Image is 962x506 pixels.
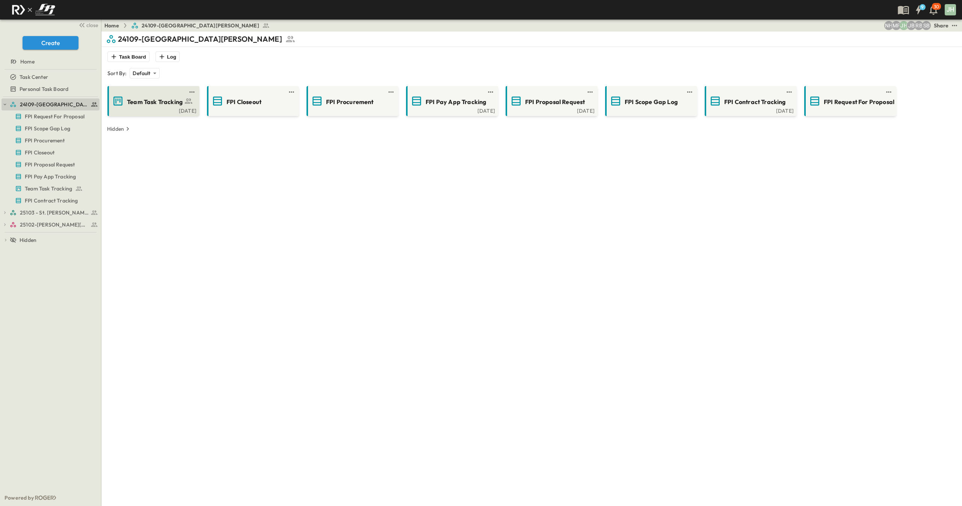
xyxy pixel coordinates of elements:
span: FPI Proposal Request [25,161,75,168]
span: Team Task Tracking [25,185,72,192]
div: Regina Barnett (rbarnett@fpibuilders.com) [914,21,923,30]
a: Personal Task Board [2,84,98,94]
span: FPI Request For Proposal [25,113,85,120]
span: 25103 - St. [PERSON_NAME] Phase 2 [20,209,89,216]
p: 24109-[GEOGRAPHIC_DATA][PERSON_NAME] [118,34,282,44]
a: [DATE] [507,107,595,113]
span: FPI Scope Gap Log [25,125,70,132]
p: Sort By: [107,69,127,77]
span: FPI Closeout [25,149,54,156]
a: 24109-St. Teresa of Calcutta Parish Hall [10,99,98,110]
span: 25102-Christ The Redeemer Anglican Church [20,221,89,228]
button: Hidden [104,124,134,134]
div: FPI Request For Proposaltest [2,110,100,122]
a: FPI Proposal Request [2,159,98,170]
span: 24109-[GEOGRAPHIC_DATA][PERSON_NAME] [142,22,259,29]
div: 25102-Christ The Redeemer Anglican Churchtest [2,219,100,231]
div: 25103 - St. [PERSON_NAME] Phase 2test [2,207,100,219]
a: FPI Proposal Request [507,95,595,107]
span: FPI Proposal Request [525,98,585,106]
a: Team Task Tracking [109,95,196,107]
a: FPI Closeout [208,95,296,107]
button: test [884,88,893,97]
span: close [86,21,98,29]
div: FPI Closeouttest [2,147,100,159]
button: test [785,88,794,97]
a: 25103 - St. [PERSON_NAME] Phase 2 [10,207,98,218]
div: Monica Pruteanu (mpruteanu@fpibuilders.com) [892,21,901,30]
a: FPI Procurement [308,95,396,107]
span: FPI Pay App Tracking [426,98,486,106]
button: test [950,21,959,30]
div: FPI Proposal Requesttest [2,159,100,171]
button: Log [156,51,180,62]
div: 24109-St. Teresa of Calcutta Parish Halltest [2,98,100,110]
span: FPI Procurement [326,98,374,106]
div: Default [130,68,159,79]
button: test [187,88,196,97]
span: FPI Closeout [227,98,261,106]
div: Sterling Barnett (sterling@fpibuilders.com) [922,21,931,30]
span: 24109-St. Teresa of Calcutta Parish Hall [20,101,89,108]
button: 9 [911,3,926,17]
a: FPI Pay App Tracking [408,95,495,107]
a: FPI Contract Tracking [2,195,98,206]
a: Home [104,22,119,29]
button: Create [23,36,79,50]
a: FPI Scope Gap Log [607,95,694,107]
button: JH [944,3,957,16]
img: c8d7d1ed905e502e8f77bf7063faec64e13b34fdb1f2bdd94b0e311fc34f8000.png [9,2,58,18]
p: 30 [934,4,939,10]
div: Nila Hutcheson (nhutcheson@fpibuilders.com) [884,21,893,30]
a: 24109-[GEOGRAPHIC_DATA][PERSON_NAME] [131,22,270,29]
button: test [486,88,495,97]
span: FPI Contract Tracking [25,197,78,204]
a: FPI Pay App Tracking [2,171,98,182]
p: Hidden [107,125,124,133]
div: Team Task Trackingtest [2,183,100,195]
a: [DATE] [408,107,495,113]
a: Team Task Tracking [2,183,98,194]
a: FPI Request For Proposal [806,95,893,107]
a: FPI Request For Proposal [2,111,98,122]
span: Personal Task Board [20,85,68,93]
button: close [76,20,100,30]
a: [DATE] [706,107,794,113]
span: FPI Scope Gap Log [625,98,678,106]
button: Task Board [107,51,150,62]
button: test [586,88,595,97]
span: Home [20,58,35,65]
a: Task Center [2,72,98,82]
span: Team Task Tracking [127,98,183,106]
h6: 9 [921,4,924,10]
button: test [287,88,296,97]
a: Home [2,56,98,67]
p: Default [133,69,150,77]
a: FPI Scope Gap Log [2,123,98,134]
div: FPI Procurementtest [2,134,100,147]
a: FPI Contract Tracking [706,95,794,107]
a: FPI Procurement [2,135,98,146]
div: JH [945,4,956,15]
div: Personal Task Boardtest [2,83,100,95]
div: FPI Pay App Trackingtest [2,171,100,183]
span: FPI Procurement [25,137,65,144]
div: Jeremiah Bailey (jbailey@fpibuilders.com) [907,21,916,30]
button: test [387,88,396,97]
a: FPI Closeout [2,147,98,158]
div: FPI Scope Gap Logtest [2,122,100,134]
a: [DATE] [109,107,196,113]
span: Task Center [20,73,48,81]
div: Share [934,22,948,29]
nav: breadcrumbs [104,22,274,29]
span: FPI Pay App Tracking [25,173,76,180]
a: 25102-Christ The Redeemer Anglican Church [10,219,98,230]
span: Hidden [20,236,36,244]
span: FPI Contract Tracking [724,98,786,106]
div: Jose Hurtado (jhurtado@fpibuilders.com) [899,21,908,30]
button: test [685,88,694,97]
